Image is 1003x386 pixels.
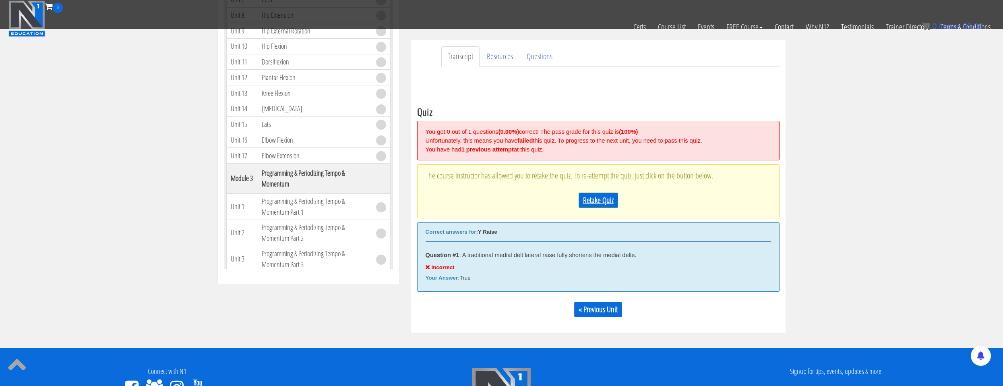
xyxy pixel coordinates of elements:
td: Unit 1 [226,193,258,220]
div: : A traditional medial delt lateral raise fully shortens the medial delts. [426,252,771,258]
h4: Connect with N1 [6,367,328,376]
a: Questions [520,46,559,67]
a: Why N1? [800,13,835,41]
b: Your Answer: [426,275,460,281]
img: n1-education [8,0,45,37]
strong: Question #1 [426,252,459,258]
a: 0 [45,1,63,12]
b: Correct answers for: [426,229,478,235]
div: Y Raise [426,229,771,235]
td: Plantar Flexion [258,70,372,85]
td: Unit 12 [226,70,258,85]
th: Module 3 [226,163,258,193]
a: Course List [652,13,692,41]
td: Programming & Periodizing Tempo & Momentum Part 1 [258,193,372,220]
img: icon11.png [922,22,930,30]
strong: (0.00%) [498,129,519,135]
td: Programming & Periodizing Tempo & Momentum Part 3 [258,246,372,272]
td: Dorsiflexion [258,54,372,70]
a: Retake Quiz [579,193,618,208]
bdi: 0.00 [963,22,983,31]
a: Certs [627,13,652,41]
a: Contact [769,13,800,41]
td: Elbow Extension [258,148,372,164]
a: Events [692,13,720,41]
td: Elbow Flexion [258,132,372,148]
div: Incorrect [426,264,771,271]
span: 0 [53,3,63,13]
a: « Previous Unit [574,302,622,317]
td: Lats [258,116,372,132]
td: Unit 11 [226,54,258,70]
span: items: [939,22,960,31]
td: Unit 13 [226,85,258,101]
a: Resources [480,46,519,67]
td: Unit 14 [226,101,258,116]
td: [MEDICAL_DATA] [258,101,372,116]
div: You have had at this quiz. [426,145,767,154]
td: Knee Flexion [258,85,372,101]
a: FREE Course [720,13,769,41]
a: Terms & Conditions [935,13,997,41]
a: 0 items: $0.00 [922,22,983,31]
td: Unit 3 [226,246,258,272]
th: Programming & Periodizing Tempo & Momentum [258,163,372,193]
div: You got 0 out of 1 questions correct! The pass grade for this quiz is [426,127,767,136]
a: Testimonials [835,13,880,41]
strong: 1 previous attempt [461,146,514,153]
div: True [426,275,771,281]
a: Trainer Directory [880,13,935,41]
td: Unit 16 [226,132,258,148]
td: Unit 17 [226,148,258,164]
span: $ [963,22,967,31]
td: Unit 15 [226,116,258,132]
strong: failed [517,137,533,144]
strong: (100%) [619,129,638,135]
a: Transcript [441,46,480,67]
span: 0 [932,22,937,31]
h4: Signup for tips, events, updates & more [675,367,997,376]
td: Hip Flexion [258,39,372,54]
p: The course instructor has allowed you to retake the quiz. To re-attempt the quiz, just click on t... [426,171,771,181]
td: Programming & Periodizing Tempo & Momentum Part 2 [258,220,372,246]
div: Unfortunately, this means you have this quiz. To progress to the next unit, you need to pass this... [426,136,767,145]
td: Unit 10 [226,39,258,54]
h3: Quiz [417,106,780,117]
td: Unit 2 [226,220,258,246]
